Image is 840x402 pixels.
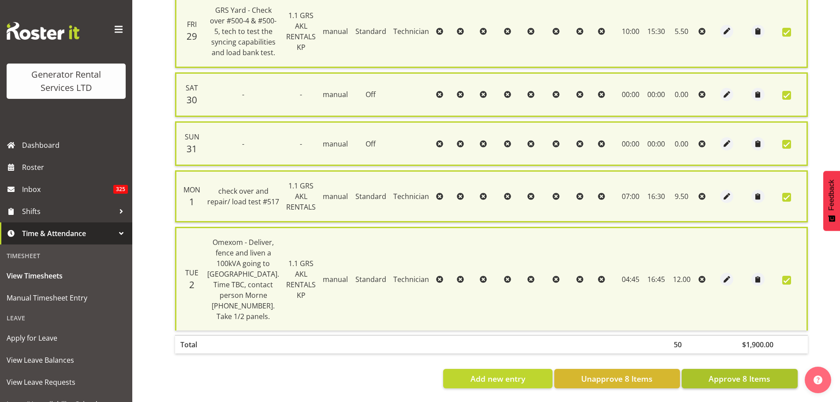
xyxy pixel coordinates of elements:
[668,227,695,331] td: 12.00
[7,22,79,40] img: Rosterit website logo
[286,181,316,212] span: 1.1 GRS AKL RENTALS
[644,227,668,331] td: 16:45
[668,170,695,222] td: 9.50
[554,369,680,388] button: Unapprove 8 Items
[210,5,276,57] span: GRS Yard - Check over #500-4 & #500-5, tech to test the syncing capabilities and load bank test.
[644,72,668,117] td: 00:00
[7,353,126,367] span: View Leave Balances
[207,237,279,321] span: Omexom - Deliver, fence and liven a 100kVA going to [GEOGRAPHIC_DATA]. Time TBC, contact person M...
[7,331,126,345] span: Apply for Leave
[709,373,770,384] span: Approve 8 Items
[187,30,197,42] span: 29
[644,121,668,166] td: 00:00
[22,161,128,174] span: Roster
[242,139,244,149] span: -
[286,11,316,52] span: 1.1 GRS AKL RENTALS KP
[189,278,194,291] span: 2
[581,373,653,384] span: Unapprove 8 Items
[323,274,348,284] span: manual
[393,26,429,36] span: Technician
[323,26,348,36] span: manual
[618,121,644,166] td: 00:00
[7,291,126,304] span: Manual Timesheet Entry
[814,376,822,384] img: help-xxl-2.png
[828,180,836,210] span: Feedback
[668,72,695,117] td: 0.00
[300,139,302,149] span: -
[682,369,798,388] button: Approve 8 Items
[242,90,244,99] span: -
[7,269,126,282] span: View Timesheets
[286,259,316,300] span: 1.1 GRS AKL RENTALS KP
[187,19,197,29] span: Fri
[2,287,130,309] a: Manual Timesheet Entry
[113,185,128,194] span: 325
[2,349,130,371] a: View Leave Balances
[22,227,115,240] span: Time & Attendance
[22,183,113,196] span: Inbox
[618,170,644,222] td: 07:00
[352,170,390,222] td: Standard
[443,369,552,388] button: Add new entry
[323,90,348,99] span: manual
[352,121,390,166] td: Off
[187,94,197,106] span: 30
[187,143,197,155] span: 31
[352,72,390,117] td: Off
[618,227,644,331] td: 04:45
[2,309,130,327] div: Leave
[22,205,115,218] span: Shifts
[2,265,130,287] a: View Timesheets
[393,274,429,284] span: Technician
[2,371,130,393] a: View Leave Requests
[323,192,348,201] span: manual
[186,83,198,93] span: Sat
[644,170,668,222] td: 16:30
[352,227,390,331] td: Standard
[185,132,199,142] span: Sun
[737,335,779,353] th: $1,900.00
[823,171,840,231] button: Feedback - Show survey
[393,192,429,201] span: Technician
[183,185,200,195] span: Mon
[668,335,695,353] th: 50
[668,121,695,166] td: 0.00
[22,139,128,152] span: Dashboard
[175,335,204,353] th: Total
[207,186,279,207] span: check over and repair/ load test #517
[300,90,302,99] span: -
[323,139,348,149] span: manual
[470,373,525,384] span: Add new entry
[7,376,126,389] span: View Leave Requests
[2,327,130,349] a: Apply for Leave
[618,72,644,117] td: 00:00
[185,268,198,278] span: Tue
[2,247,130,265] div: Timesheet
[15,68,117,94] div: Generator Rental Services LTD
[189,195,194,208] span: 1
